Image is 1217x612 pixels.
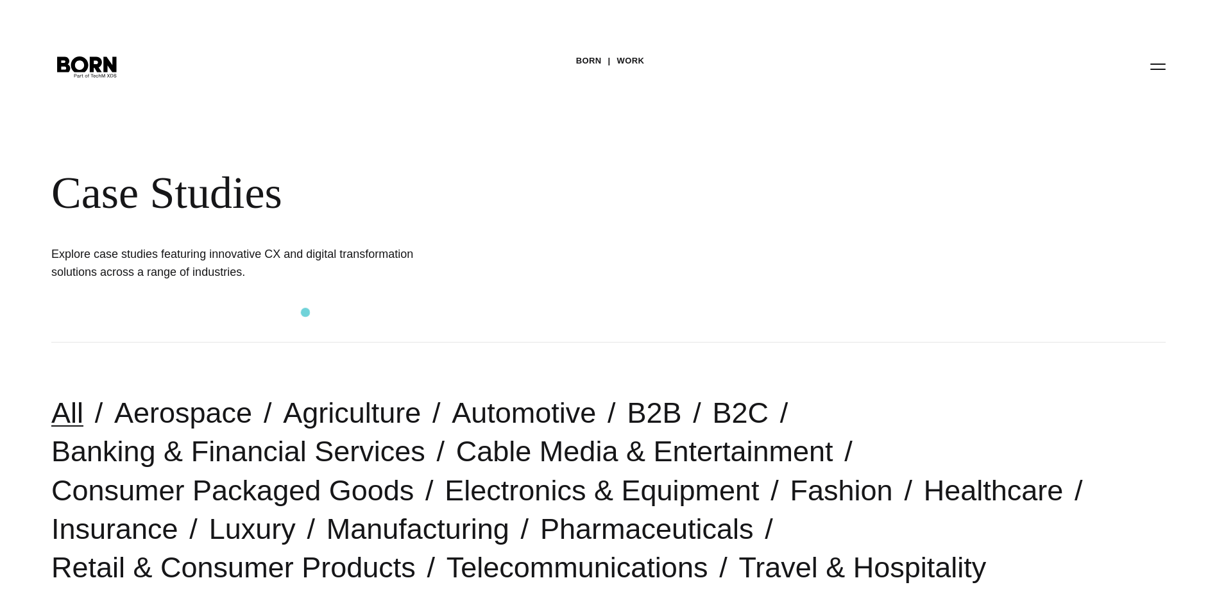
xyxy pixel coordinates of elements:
a: Work [617,51,645,71]
a: Aerospace [114,396,252,429]
a: Banking & Financial Services [51,435,425,468]
h1: Explore case studies featuring innovative CX and digital transformation solutions across a range ... [51,245,436,281]
a: BORN [576,51,602,71]
a: Pharmaceuticals [540,513,754,545]
a: Telecommunications [447,551,708,584]
a: Fashion [790,474,893,507]
a: All [51,396,83,429]
a: Consumer Packaged Goods [51,474,414,507]
a: Insurance [51,513,178,545]
a: B2B [627,396,681,429]
a: Electronics & Equipment [445,474,759,507]
a: Luxury [209,513,296,545]
a: Retail & Consumer Products [51,551,416,584]
a: Healthcare [924,474,1064,507]
a: B2C [712,396,769,429]
div: Case Studies [51,167,783,219]
button: Open [1143,53,1173,80]
a: Automotive [452,396,596,429]
a: Agriculture [283,396,421,429]
a: Cable Media & Entertainment [456,435,833,468]
a: Manufacturing [327,513,509,545]
a: Travel & Hospitality [738,551,986,584]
